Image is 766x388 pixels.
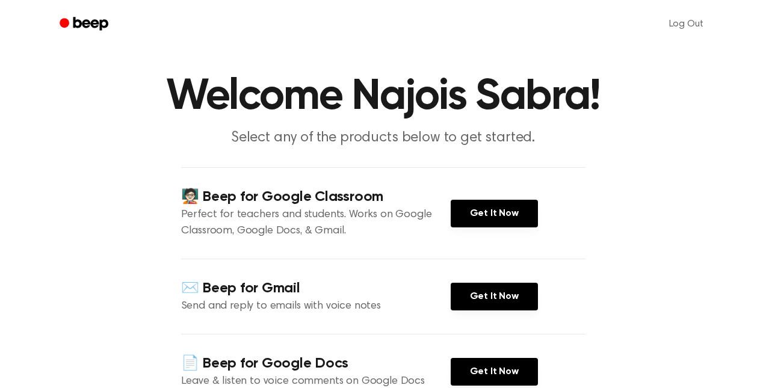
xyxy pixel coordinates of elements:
p: Select any of the products below to get started. [152,128,614,148]
a: Log Out [657,10,715,38]
h4: ✉️ Beep for Gmail [181,279,451,298]
h4: 🧑🏻‍🏫 Beep for Google Classroom [181,187,451,207]
a: Get It Now [451,283,538,310]
a: Get It Now [451,200,538,227]
h4: 📄 Beep for Google Docs [181,354,451,374]
p: Perfect for teachers and students. Works on Google Classroom, Google Docs, & Gmail. [181,207,451,239]
p: Send and reply to emails with voice notes [181,298,451,315]
a: Beep [51,13,119,36]
h1: Welcome Najois Sabra! [75,75,691,119]
a: Get It Now [451,358,538,386]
